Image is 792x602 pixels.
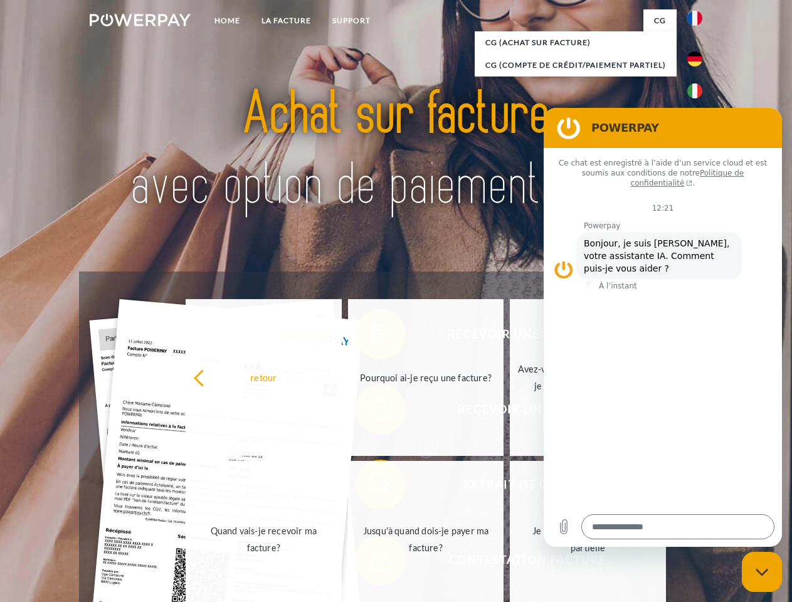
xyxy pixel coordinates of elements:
[356,369,497,386] div: Pourquoi ai-je reçu une facture?
[356,522,497,556] div: Jusqu'à quand dois-je payer ma facture?
[120,60,672,240] img: title-powerpay_fr.svg
[742,552,782,592] iframe: Bouton de lancement de la fenêtre de messagerie, conversation en cours
[687,11,702,26] img: fr
[687,83,702,98] img: it
[193,522,334,556] div: Quand vais-je recevoir ma facture?
[544,108,782,547] iframe: Fenêtre de messagerie
[517,522,658,556] div: Je n'ai reçu qu'une livraison partielle
[510,299,666,456] a: Avez-vous reçu mes paiements, ai-je encore un solde ouvert?
[90,14,191,26] img: logo-powerpay-white.svg
[475,54,677,77] a: CG (Compte de crédit/paiement partiel)
[643,9,677,32] a: CG
[204,9,251,32] a: Home
[322,9,381,32] a: Support
[687,51,702,66] img: de
[193,369,334,386] div: retour
[517,361,658,394] div: Avez-vous reçu mes paiements, ai-je encore un solde ouvert?
[251,9,322,32] a: LA FACTURE
[475,31,677,54] a: CG (achat sur facture)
